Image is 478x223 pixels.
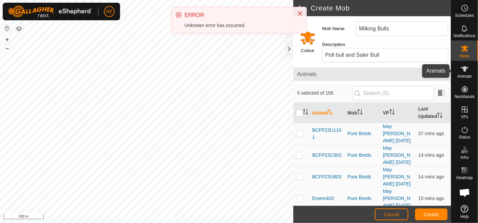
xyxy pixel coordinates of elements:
[456,176,473,180] span: Heatmap
[460,215,469,219] span: Help
[455,182,475,203] div: Open chat
[415,208,448,220] button: Create
[383,124,411,143] a: May [PERSON_NAME] [DATE]
[352,86,434,100] input: Search (S)
[297,70,447,78] span: Animals
[460,54,470,58] span: Mobs
[15,25,23,33] button: Map Layers
[295,9,305,18] button: Close
[418,196,444,201] span: 24 Sept 2025, 9:53 am
[389,110,395,116] p-sorticon: Activate to sort
[312,195,335,202] span: Emerick02
[312,152,341,159] span: BCFP23U303
[311,4,451,12] h2: Create Mob
[461,115,468,119] span: VPs
[384,212,400,217] span: Cancel
[3,44,11,52] button: –
[322,22,356,36] label: Mob Name
[8,5,93,18] img: Gallagher Logo
[454,34,476,38] span: Notifications
[383,145,411,165] a: May [PERSON_NAME] [DATE]
[375,208,408,220] button: Cancel
[185,11,290,19] div: ERROR
[457,74,472,78] span: Animals
[120,214,145,220] a: Privacy Policy
[418,152,444,158] span: 24 Sept 2025, 9:54 am
[297,90,352,97] span: 0 selected of 156
[418,174,444,179] span: 24 Sept 2025, 9:54 am
[459,135,470,139] span: Status
[357,110,363,116] p-sorticon: Activate to sort
[347,152,378,159] div: Pure Breds
[153,214,173,220] a: Contact Us
[345,103,380,123] th: Mob
[383,167,411,187] a: May [PERSON_NAME] [DATE]
[380,103,416,123] th: VP
[347,195,378,202] div: Pure Breds
[415,103,451,123] th: Last Updated
[451,202,478,221] a: Help
[185,22,290,29] div: Unknown error has occurred.
[460,155,469,159] span: Infra
[301,47,315,54] label: Colour
[312,127,342,141] span: BCFP23U1101
[328,110,333,116] p-sorticon: Activate to sort
[437,114,442,119] p-sorticon: Activate to sort
[347,130,378,137] div: Pure Breds
[303,110,308,116] p-sorticon: Activate to sort
[347,173,378,180] div: Pure Breds
[106,8,112,15] span: RE
[454,95,475,99] span: Neckbands
[322,41,356,48] label: Description
[424,212,439,217] span: Create
[3,35,11,44] button: +
[310,103,345,123] th: Animal
[3,24,11,32] button: Reset Map
[312,173,341,180] span: BCFP23U803
[418,131,444,136] span: 24 Sept 2025, 9:30 am
[455,14,474,18] span: Schedules
[383,189,411,208] a: May [PERSON_NAME] [DATE]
